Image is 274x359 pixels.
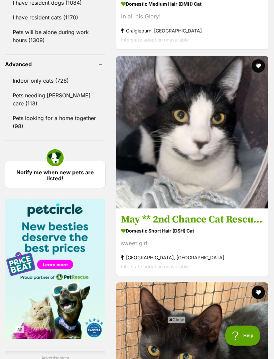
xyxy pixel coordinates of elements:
[5,74,105,88] a: Indoor only cats (728)
[121,239,263,248] div: sweet girl
[116,56,268,208] img: May ** 2nd Chance Cat Rescue** - Domestic Short Hair (DSH) Cat
[121,26,263,35] strong: Craigieburn, [GEOGRAPHIC_DATA]
[5,25,105,47] a: Pets will be alone during work hours (1309)
[168,316,186,323] span: Close
[121,253,263,262] strong: [GEOGRAPHIC_DATA], [GEOGRAPHIC_DATA]
[225,326,261,346] iframe: Help Scout Beacon - Open
[121,264,189,269] span: Interstate adoption unavailable
[15,326,259,356] iframe: Advertisement
[252,286,265,299] button: favourite
[121,213,263,226] h3: May ** 2nd Chance Cat Rescue**
[5,111,105,133] a: Pets looking for a home together (98)
[121,37,189,43] span: Interstate adoption unavailable
[5,161,105,188] a: Notify me when new pets are listed!
[121,12,263,21] div: In all his Glory!
[5,61,105,67] header: Advanced
[5,199,105,339] img: Pet Circle promo banner
[15,326,24,333] span: AD
[5,10,105,24] a: I have resident cats (1170)
[5,88,105,110] a: Pets needing [PERSON_NAME] care (113)
[252,59,265,73] button: favourite
[116,208,268,276] a: May ** 2nd Chance Cat Rescue** Domestic Short Hair (DSH) Cat sweet girl [GEOGRAPHIC_DATA], [GEOGR...
[121,226,263,236] strong: Domestic Short Hair (DSH) Cat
